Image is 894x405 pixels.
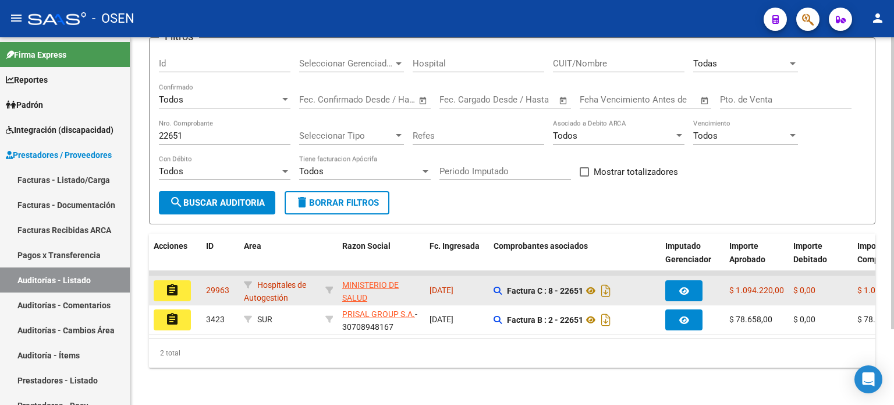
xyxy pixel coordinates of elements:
i: Descargar documento [598,281,613,300]
input: End date [347,94,404,105]
datatable-header-cell: Razon Social [338,234,425,285]
mat-icon: search [169,195,183,209]
datatable-header-cell: Imputado Gerenciador [661,234,725,285]
input: Start date [439,94,477,105]
strong: Factura B : 2 - 22651 [507,315,583,325]
span: - OSEN [92,6,134,31]
span: Integración (discapacidad) [6,124,113,136]
div: - 30999257182 [342,279,420,303]
datatable-header-cell: Area [239,234,321,285]
span: $ 0,00 [793,286,815,295]
button: Open calendar [417,94,430,107]
span: Hospitales de Autogestión [244,280,306,303]
span: Firma Express [6,48,66,61]
span: Razon Social [342,241,391,251]
strong: Factura C : 8 - 22651 [507,286,583,295]
span: Comprobantes asociados [494,241,588,251]
span: [DATE] [430,286,453,295]
datatable-header-cell: Acciones [149,234,201,285]
span: Todos [693,131,718,141]
span: MINISTERIO DE SALUD [342,280,399,303]
span: Fc. Ingresada [430,241,480,251]
i: Descargar documento [598,311,613,329]
div: Open Intercom Messenger [854,365,882,393]
span: SUR [257,315,272,324]
span: Todas [693,58,717,69]
span: Todos [159,94,183,105]
span: Padrón [6,98,43,111]
span: Importe Aprobado [729,241,765,264]
mat-icon: person [871,11,885,25]
span: Todos [553,131,577,141]
mat-icon: assignment [165,312,179,326]
mat-icon: delete [295,195,309,209]
div: - 30708948167 [342,308,420,332]
button: Open calendar [557,94,570,107]
span: [DATE] [430,315,453,324]
span: Todos [299,166,324,177]
span: Seleccionar Tipo [299,131,393,141]
span: 29963 [206,286,229,295]
span: 3423 [206,315,225,324]
button: Borrar Filtros [285,191,389,214]
input: Start date [299,94,337,105]
span: Imputado Gerenciador [665,241,711,264]
span: PRISAL GROUP S.A. [342,309,415,319]
span: Borrar Filtros [295,198,379,208]
span: Mostrar totalizadores [594,165,678,179]
span: Importe Debitado [793,241,827,264]
input: End date [488,94,544,105]
span: Reportes [6,73,48,86]
button: Open calendar [698,94,712,107]
datatable-header-cell: Comprobantes asociados [489,234,661,285]
span: Area [244,241,261,251]
button: Buscar Auditoria [159,191,275,214]
span: $ 78.658,00 [729,315,772,324]
div: 2 total [149,339,875,368]
mat-icon: menu [9,11,23,25]
span: $ 0,00 [793,315,815,324]
span: Prestadores / Proveedores [6,149,112,161]
span: Seleccionar Gerenciador [299,58,393,69]
datatable-header-cell: Importe Debitado [789,234,853,285]
span: $ 1.094.220,00 [729,286,784,295]
span: Acciones [154,241,187,251]
datatable-header-cell: Fc. Ingresada [425,234,489,285]
span: ID [206,241,214,251]
datatable-header-cell: ID [201,234,239,285]
span: Todos [159,166,183,177]
span: Buscar Auditoria [169,198,265,208]
mat-icon: assignment [165,283,179,297]
datatable-header-cell: Importe Aprobado [725,234,789,285]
